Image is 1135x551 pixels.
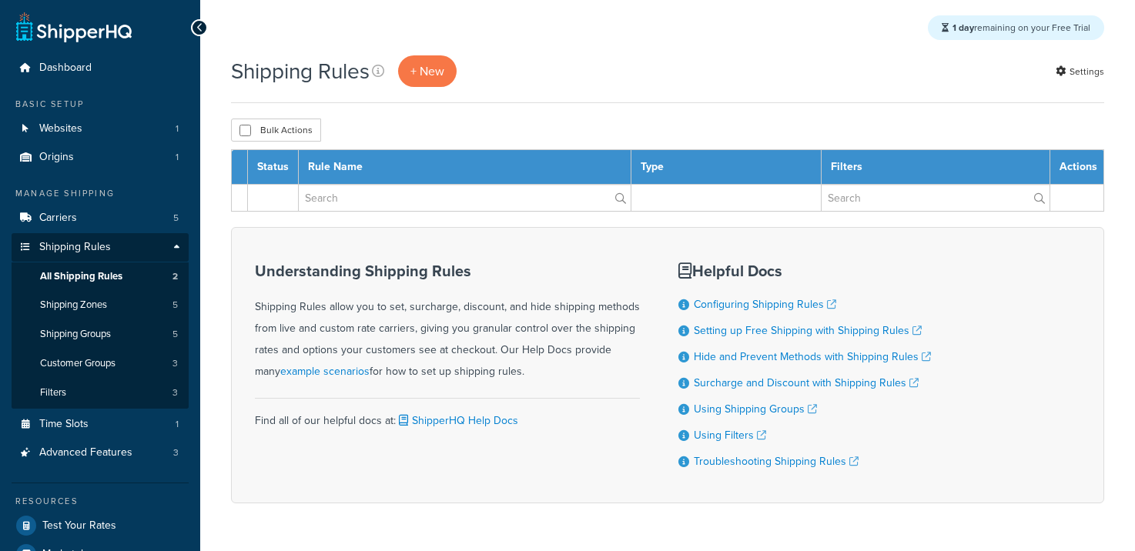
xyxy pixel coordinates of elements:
a: Surcharge and Discount with Shipping Rules [694,375,919,391]
li: Time Slots [12,410,189,439]
div: Resources [12,495,189,508]
h3: Helpful Docs [678,262,931,279]
a: Shipping Zones 5 [12,291,189,319]
li: Filters [12,379,189,407]
div: remaining on your Free Trial [928,15,1104,40]
span: Shipping Groups [40,328,111,341]
li: Origins [12,143,189,172]
div: Find all of our helpful docs at: [255,398,640,432]
a: Time Slots 1 [12,410,189,439]
a: Customer Groups 3 [12,349,189,378]
a: Shipping Rules [12,233,189,262]
div: Shipping Rules allow you to set, surcharge, discount, and hide shipping methods from live and cus... [255,262,640,382]
th: Filters [822,150,1050,185]
span: Dashboard [39,62,92,75]
a: Using Shipping Groups [694,401,817,417]
a: Hide and Prevent Methods with Shipping Rules [694,349,931,365]
button: Bulk Actions [231,119,321,142]
div: Manage Shipping [12,187,189,200]
span: 5 [172,328,178,341]
a: ShipperHQ Help Docs [396,412,518,429]
a: Troubleshooting Shipping Rules [694,453,859,469]
h1: Shipping Rules [231,56,370,86]
span: Websites [39,122,82,135]
span: 3 [173,446,179,459]
span: 3 [172,386,178,399]
th: Rule Name [299,150,631,185]
span: Shipping Zones [40,299,107,312]
span: Origins [39,151,74,164]
span: 1 [176,151,179,164]
a: Dashboard [12,54,189,82]
a: Origins 1 [12,143,189,172]
span: 1 [176,418,179,431]
li: All Shipping Rules [12,262,189,291]
li: Carriers [12,204,189,232]
a: Advanced Features 3 [12,439,189,467]
a: ShipperHQ Home [16,12,132,42]
span: Customer Groups [40,357,116,370]
a: Setting up Free Shipping with Shipping Rules [694,322,922,339]
a: Test Your Rates [12,512,189,539]
span: Carriers [39,212,77,225]
span: 5 [172,299,178,312]
h3: Understanding Shipping Rules [255,262,640,279]
a: Using Filters [694,427,766,443]
strong: 1 day [953,21,974,35]
a: Filters 3 [12,379,189,407]
th: Status [248,150,299,185]
li: Websites [12,115,189,143]
span: 5 [173,212,179,225]
a: Configuring Shipping Rules [694,296,836,312]
span: Shipping Rules [39,241,111,254]
th: Actions [1050,150,1104,185]
th: Type [631,150,821,185]
input: Search [299,185,631,211]
li: Shipping Rules [12,233,189,409]
a: example scenarios [280,363,370,379]
div: Basic Setup [12,98,189,111]
a: Settings [1056,61,1104,82]
a: + New [398,55,457,87]
li: Advanced Features [12,439,189,467]
span: 3 [172,357,178,370]
li: Customer Groups [12,349,189,378]
span: 2 [172,270,178,283]
a: Carriers 5 [12,204,189,232]
a: Shipping Groups 5 [12,320,189,349]
span: Test Your Rates [42,519,116,533]
a: All Shipping Rules 2 [12,262,189,291]
span: Filters [40,386,66,399]
span: All Shipping Rules [40,270,122,283]
span: Time Slots [39,418,89,431]
input: Search [822,185,1050,211]
a: Websites 1 [12,115,189,143]
li: Shipping Zones [12,291,189,319]
li: Shipping Groups [12,320,189,349]
span: Advanced Features [39,446,132,459]
span: 1 [176,122,179,135]
span: + New [410,62,444,80]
